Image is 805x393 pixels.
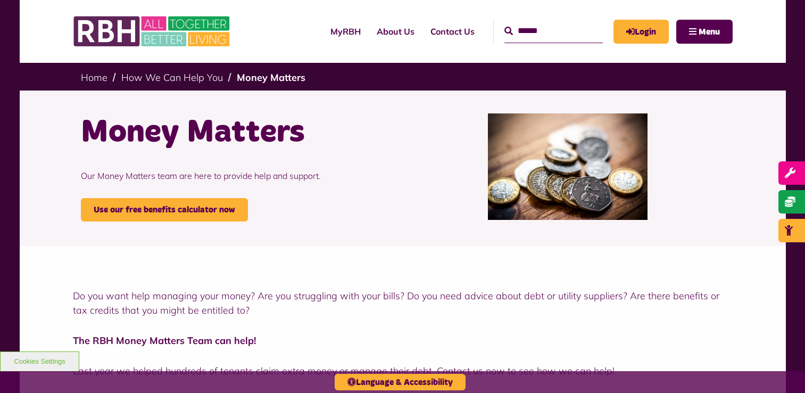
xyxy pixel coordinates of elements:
span: Menu [699,28,720,36]
iframe: Netcall Web Assistant for live chat [757,345,805,393]
p: Do you want help managing your money? Are you struggling with your bills? Do you need advice abou... [73,289,733,317]
img: Money 2 [488,113,648,220]
p: Our Money Matters team are here to provide help and support. [81,153,395,198]
button: Language & Accessibility [335,374,466,390]
p: Last year we helped hundreds of tenants claim extra money or manage their debt. Contact us now to... [73,364,733,378]
a: MyRBH [613,20,669,44]
img: RBH [73,11,233,52]
a: Use our free benefits calculator now [81,198,248,222]
h1: Money Matters [81,112,395,153]
a: Money Matters [237,71,305,84]
button: Navigation [676,20,733,44]
a: MyRBH [322,17,369,46]
a: How We Can Help You [121,71,223,84]
a: About Us [369,17,422,46]
a: Home [81,71,107,84]
strong: The RBH Money Matters Team can help! [73,334,256,347]
a: Contact Us [422,17,483,46]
